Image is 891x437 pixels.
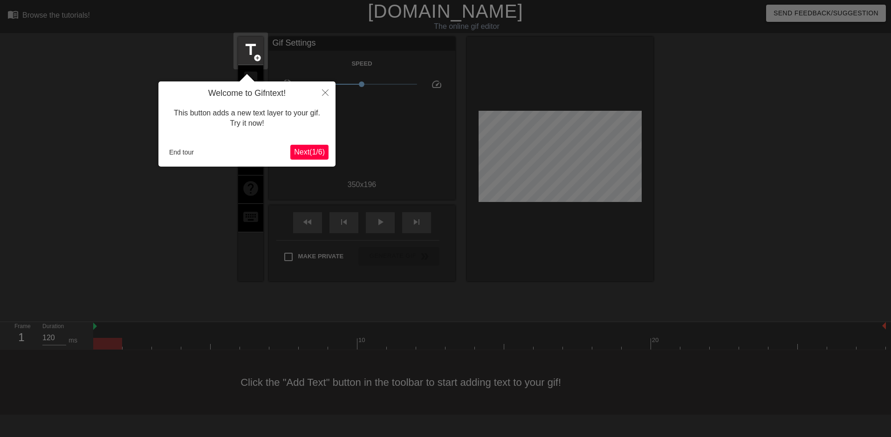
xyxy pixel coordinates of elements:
h4: Welcome to Gifntext! [165,88,329,99]
button: Close [315,81,336,103]
div: This button adds a new text layer to your gif. Try it now! [165,99,329,138]
button: End tour [165,145,198,159]
span: Next ( 1 / 6 ) [294,148,325,156]
button: Next [290,145,329,160]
